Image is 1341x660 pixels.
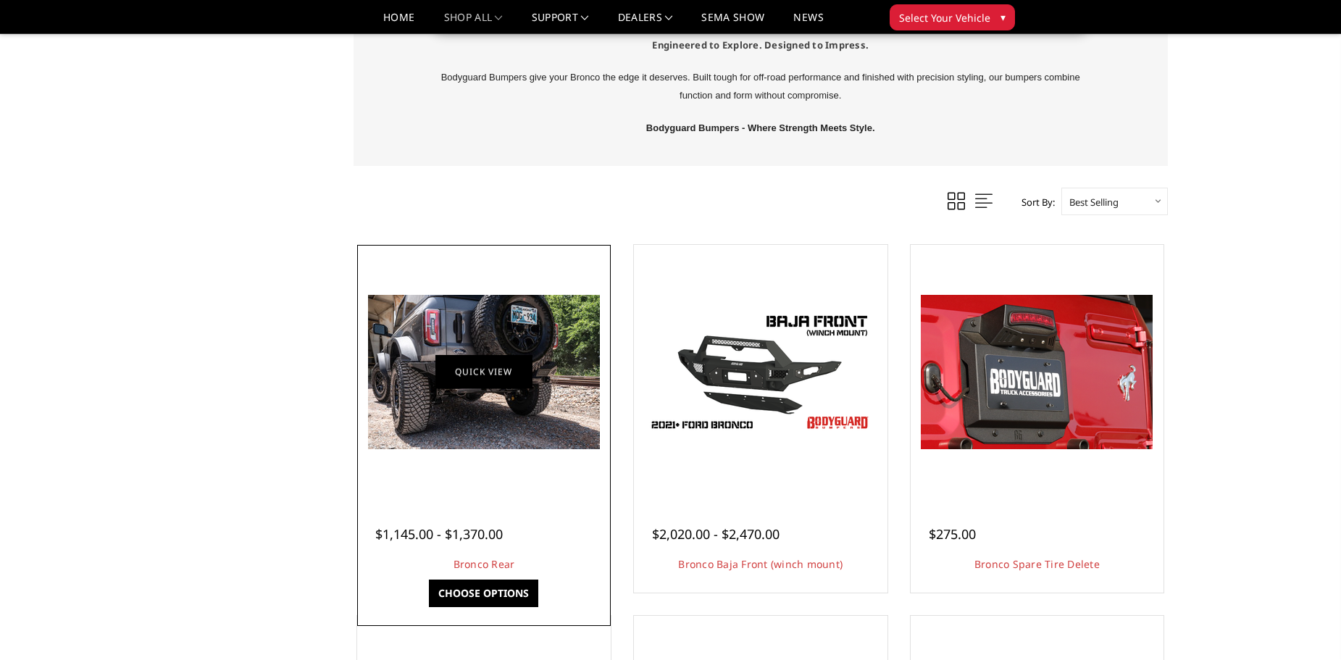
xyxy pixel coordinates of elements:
span: Bodyguard Bumpers give your Bronco the edge it deserves. Built tough for off-road performance and... [441,72,1080,101]
span: $1,145.00 - $1,370.00 [375,525,503,543]
a: Dealers [618,12,673,33]
a: Bronco Rear [454,557,515,571]
span: Bodyguard Bumpers - Where Strength Meets Style. [646,122,875,133]
a: Bronco Spare Tire Delete Bronco Spare Tire Delete [914,248,1161,495]
a: Bronco Baja Front (winch mount) [678,557,843,571]
a: Home [383,12,414,33]
a: Support [532,12,589,33]
label: Sort By: [1014,191,1055,213]
button: Select Your Vehicle [890,4,1015,30]
img: Shown with optional bolt-on end caps [368,295,600,449]
span: ▾ [1000,9,1006,25]
span: $2,020.00 - $2,470.00 [652,525,780,543]
a: Bodyguard Ford Bronco Bronco Baja Front (winch mount) [638,248,884,495]
span: Select Your Vehicle [899,10,990,25]
span: Engineered to Explore. Designed to Impress. [652,38,869,51]
a: Quick view [435,355,532,389]
a: Bronco Rear Shown with optional bolt-on end caps [361,248,607,495]
a: shop all [444,12,503,33]
a: Choose Options [429,580,538,607]
a: News [793,12,823,33]
a: SEMA Show [701,12,764,33]
img: Bronco Spare Tire Delete [921,295,1153,449]
a: Bronco Spare Tire Delete [974,557,1100,571]
iframe: Chat Widget [1269,590,1341,660]
span: $275.00 [929,525,976,543]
